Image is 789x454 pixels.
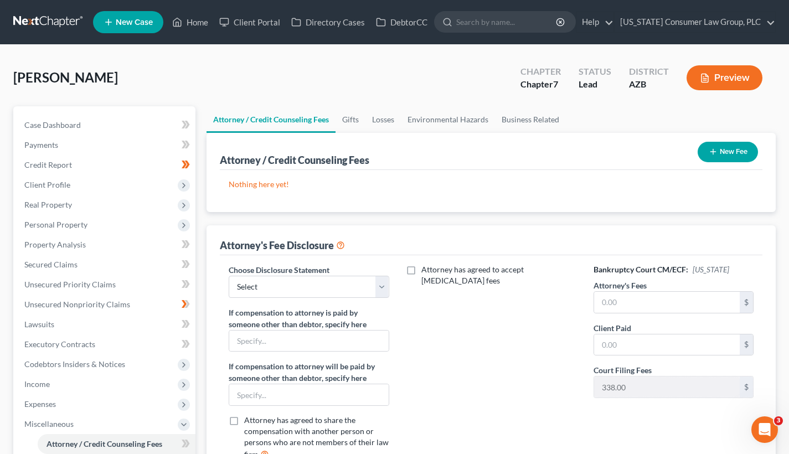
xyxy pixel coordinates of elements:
div: Lead [579,78,611,91]
label: Attorney's Fees [594,280,647,291]
div: $ [740,334,753,355]
span: Case Dashboard [24,120,81,130]
span: New Case [116,18,153,27]
label: Choose Disclosure Statement [229,264,329,276]
label: Court Filing Fees [594,364,652,376]
span: 7 [553,79,558,89]
label: If compensation to attorney is paid by someone other than debtor, specify here [229,307,389,330]
a: [US_STATE] Consumer Law Group, PLC [615,12,775,32]
a: Attorney / Credit Counseling Fees [207,106,336,133]
span: [PERSON_NAME] [13,69,118,85]
a: Executory Contracts [16,334,195,354]
iframe: Intercom live chat [751,416,778,443]
p: Nothing here yet! [229,179,754,190]
span: Executory Contracts [24,339,95,349]
div: Attorney / Credit Counseling Fees [220,153,369,167]
div: Chapter [520,65,561,78]
a: Lawsuits [16,314,195,334]
span: 3 [774,416,783,425]
span: Miscellaneous [24,419,74,429]
a: Business Related [495,106,566,133]
a: Unsecured Priority Claims [16,275,195,295]
span: Secured Claims [24,260,78,269]
span: [US_STATE] [693,265,729,274]
h6: Bankruptcy Court CM/ECF: [594,264,754,275]
a: Client Portal [214,12,286,32]
a: Help [576,12,613,32]
span: Personal Property [24,220,87,229]
div: Attorney's Fee Disclosure [220,239,345,252]
input: 0.00 [594,292,740,313]
input: Specify... [229,384,388,405]
span: Lawsuits [24,319,54,329]
span: Real Property [24,200,72,209]
input: Specify... [229,331,388,352]
a: Payments [16,135,195,155]
a: Property Analysis [16,235,195,255]
button: Preview [687,65,762,90]
label: Client Paid [594,322,631,334]
a: Case Dashboard [16,115,195,135]
input: 0.00 [594,334,740,355]
a: Directory Cases [286,12,370,32]
div: Chapter [520,78,561,91]
span: Income [24,379,50,389]
div: District [629,65,669,78]
span: Attorney / Credit Counseling Fees [47,439,162,448]
label: If compensation to attorney will be paid by someone other than debtor, specify here [229,360,389,384]
span: Unsecured Priority Claims [24,280,116,289]
span: Client Profile [24,180,70,189]
span: Payments [24,140,58,149]
a: DebtorCC [370,12,433,32]
input: 0.00 [594,376,740,398]
a: Home [167,12,214,32]
span: Property Analysis [24,240,86,249]
div: AZB [629,78,669,91]
a: Losses [365,106,401,133]
span: Attorney has agreed to accept [MEDICAL_DATA] fees [421,265,524,285]
a: Credit Report [16,155,195,175]
span: Codebtors Insiders & Notices [24,359,125,369]
div: $ [740,292,753,313]
a: Attorney / Credit Counseling Fees [38,434,195,454]
span: Unsecured Nonpriority Claims [24,300,130,309]
span: Expenses [24,399,56,409]
input: Search by name... [456,12,558,32]
div: Status [579,65,611,78]
button: New Fee [698,142,758,162]
a: Unsecured Nonpriority Claims [16,295,195,314]
span: Credit Report [24,160,72,169]
a: Gifts [336,106,365,133]
a: Environmental Hazards [401,106,495,133]
a: Secured Claims [16,255,195,275]
div: $ [740,376,753,398]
